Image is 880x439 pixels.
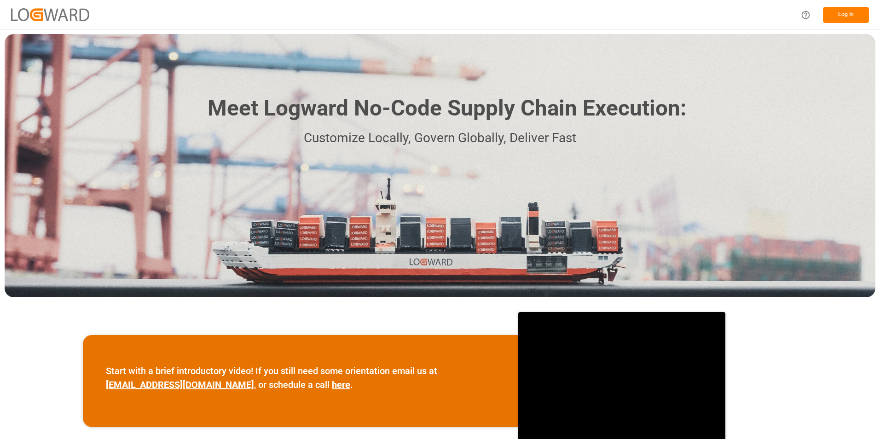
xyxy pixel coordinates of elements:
[11,8,89,21] img: Logward_new_orange.png
[332,379,350,390] a: here
[106,364,495,392] p: Start with a brief introductory video! If you still need some orientation email us at , or schedu...
[208,92,686,125] h1: Meet Logward No-Code Supply Chain Execution:
[795,5,816,25] button: Help Center
[106,379,254,390] a: [EMAIL_ADDRESS][DOMAIN_NAME]
[823,7,869,23] button: Log In
[194,128,686,149] p: Customize Locally, Govern Globally, Deliver Fast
